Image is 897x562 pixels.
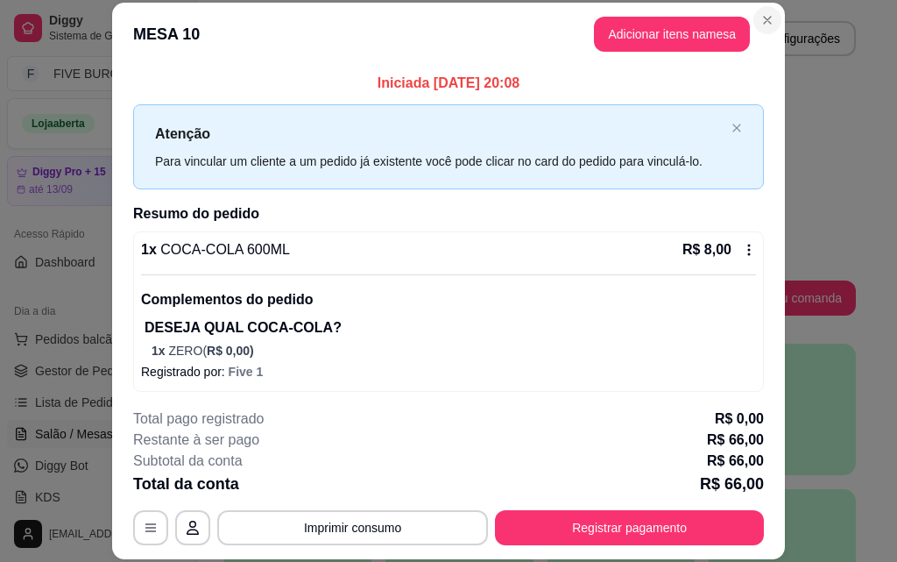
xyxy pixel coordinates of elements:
span: Five 1 [229,365,264,379]
p: R$ 66,00 [707,430,764,451]
span: R$ 0,00 ) [207,344,254,358]
p: Total da conta [133,472,239,496]
button: Adicionar itens namesa [594,17,750,52]
div: Para vincular um cliente a um pedido já existente você pode clicar no card do pedido para vinculá... [155,152,724,171]
p: Atenção [155,123,724,145]
button: Close [753,6,781,34]
p: ZERO ( [152,342,756,359]
p: Subtotal da conta [133,451,243,472]
button: Imprimir consumo [217,510,488,545]
p: R$ 66,00 [700,472,764,496]
h2: Resumo do pedido [133,203,764,224]
p: R$ 66,00 [707,451,764,472]
p: Restante à ser pago [133,430,259,451]
span: close [731,123,742,133]
header: MESA 10 [112,3,785,66]
span: 1 x [152,344,168,358]
span: COCA-COLA 600ML [157,242,290,257]
button: close [731,123,742,134]
p: Registrado por: [141,363,756,381]
p: Complementos do pedido [141,289,756,310]
button: Registrar pagamento [495,510,764,545]
p: 1 x [141,239,290,260]
p: R$ 8,00 [682,239,731,260]
p: R$ 0,00 [715,409,764,430]
p: Total pago registrado [133,409,264,430]
p: Iniciada [DATE] 20:08 [133,73,764,94]
p: DESEJA QUAL COCA-COLA? [145,317,756,338]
